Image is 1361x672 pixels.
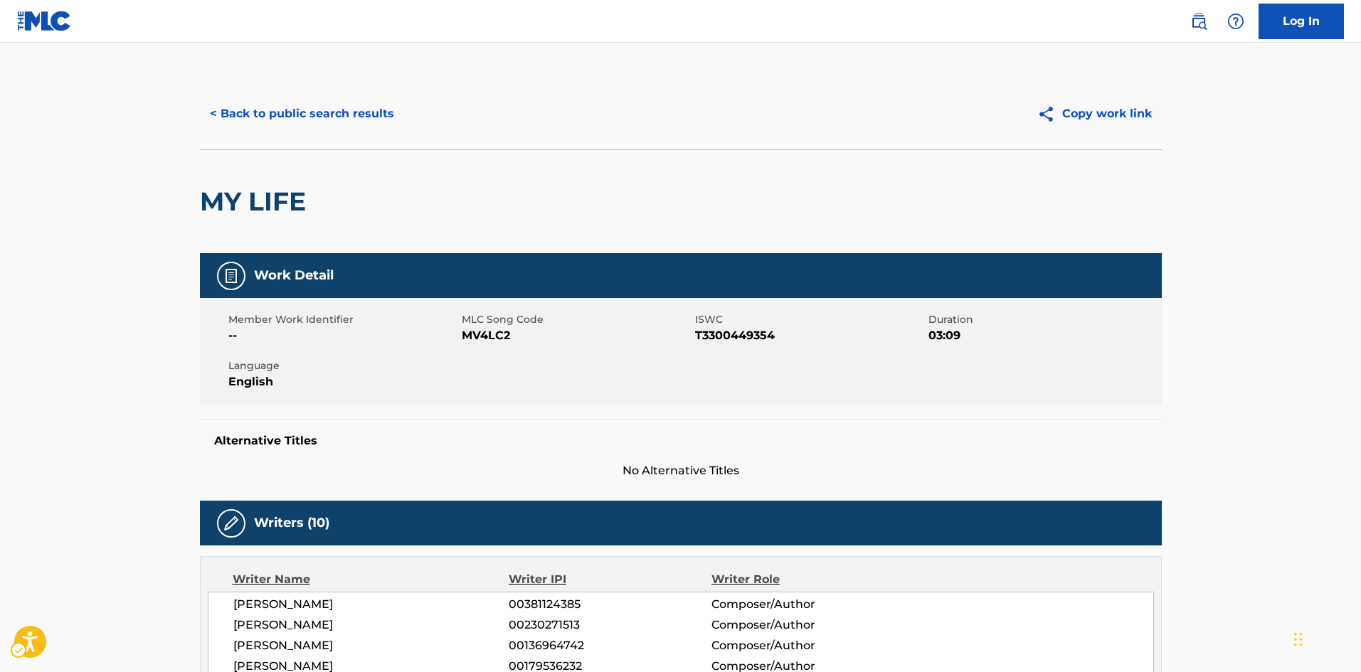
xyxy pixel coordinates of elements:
span: MLC Song Code [462,312,692,327]
h5: Work Detail [254,267,334,284]
a: Log In [1259,4,1344,39]
iframe: Hubspot Iframe [1290,604,1361,672]
button: Copy work link [1027,96,1162,132]
span: T3300449354 [695,327,925,344]
h5: Writers (10) [254,515,329,531]
span: Composer/Author [711,596,896,613]
span: MV4LC2 [462,327,692,344]
div: Writer Name [233,571,509,588]
h2: MY LIFE [200,186,313,218]
div: Drag [1294,618,1303,661]
span: English [228,373,458,390]
span: 00136964742 [509,637,711,654]
img: Work Detail [223,267,240,284]
span: [PERSON_NAME] [233,637,509,654]
button: < Back to public search results [200,96,404,132]
img: help [1227,13,1244,30]
span: Composer/Author [711,617,896,634]
div: Chat Widget [1290,604,1361,672]
div: Writer Role [711,571,896,588]
h5: Alternative Titles [214,434,1148,448]
span: [PERSON_NAME] [233,596,509,613]
span: Language [228,358,458,373]
img: Copy work link [1037,105,1062,123]
span: Composer/Author [711,637,896,654]
span: 03:09 [928,327,1158,344]
div: Writer IPI [509,571,711,588]
span: Duration [928,312,1158,327]
img: search [1190,13,1207,30]
span: -- [228,327,458,344]
span: [PERSON_NAME] [233,617,509,634]
span: No Alternative Titles [200,462,1162,479]
span: 00381124385 [509,596,711,613]
img: MLC Logo [17,11,72,31]
span: ISWC [695,312,925,327]
span: 00230271513 [509,617,711,634]
span: Member Work Identifier [228,312,458,327]
img: Writers [223,515,240,532]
